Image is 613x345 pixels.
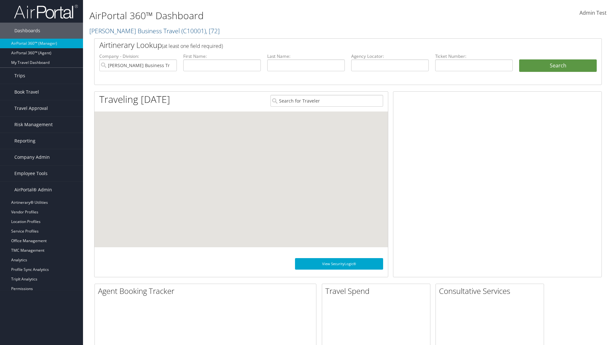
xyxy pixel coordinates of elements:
[99,93,170,106] h1: Traveling [DATE]
[14,68,25,84] span: Trips
[267,53,345,59] label: Last Name:
[99,53,177,59] label: Company - Division:
[439,286,544,296] h2: Consultative Services
[181,27,206,35] span: ( C10001 )
[325,286,430,296] h2: Travel Spend
[89,27,220,35] a: [PERSON_NAME] Business Travel
[579,3,607,23] a: Admin Test
[14,133,35,149] span: Reporting
[14,4,78,19] img: airportal-logo.png
[519,59,597,72] button: Search
[579,9,607,16] span: Admin Test
[351,53,429,59] label: Agency Locator:
[295,258,383,270] a: View SecurityLogic®
[14,117,53,133] span: Risk Management
[14,100,48,116] span: Travel Approval
[99,40,555,50] h2: Airtinerary Lookup
[206,27,220,35] span: , [ 72 ]
[14,84,39,100] span: Book Travel
[98,286,316,296] h2: Agent Booking Tracker
[14,23,40,39] span: Dashboards
[435,53,513,59] label: Ticket Number:
[89,9,434,22] h1: AirPortal 360™ Dashboard
[270,95,383,107] input: Search for Traveler
[162,42,223,50] span: (at least one field required)
[14,165,48,181] span: Employee Tools
[14,149,50,165] span: Company Admin
[14,182,52,198] span: AirPortal® Admin
[183,53,261,59] label: First Name:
